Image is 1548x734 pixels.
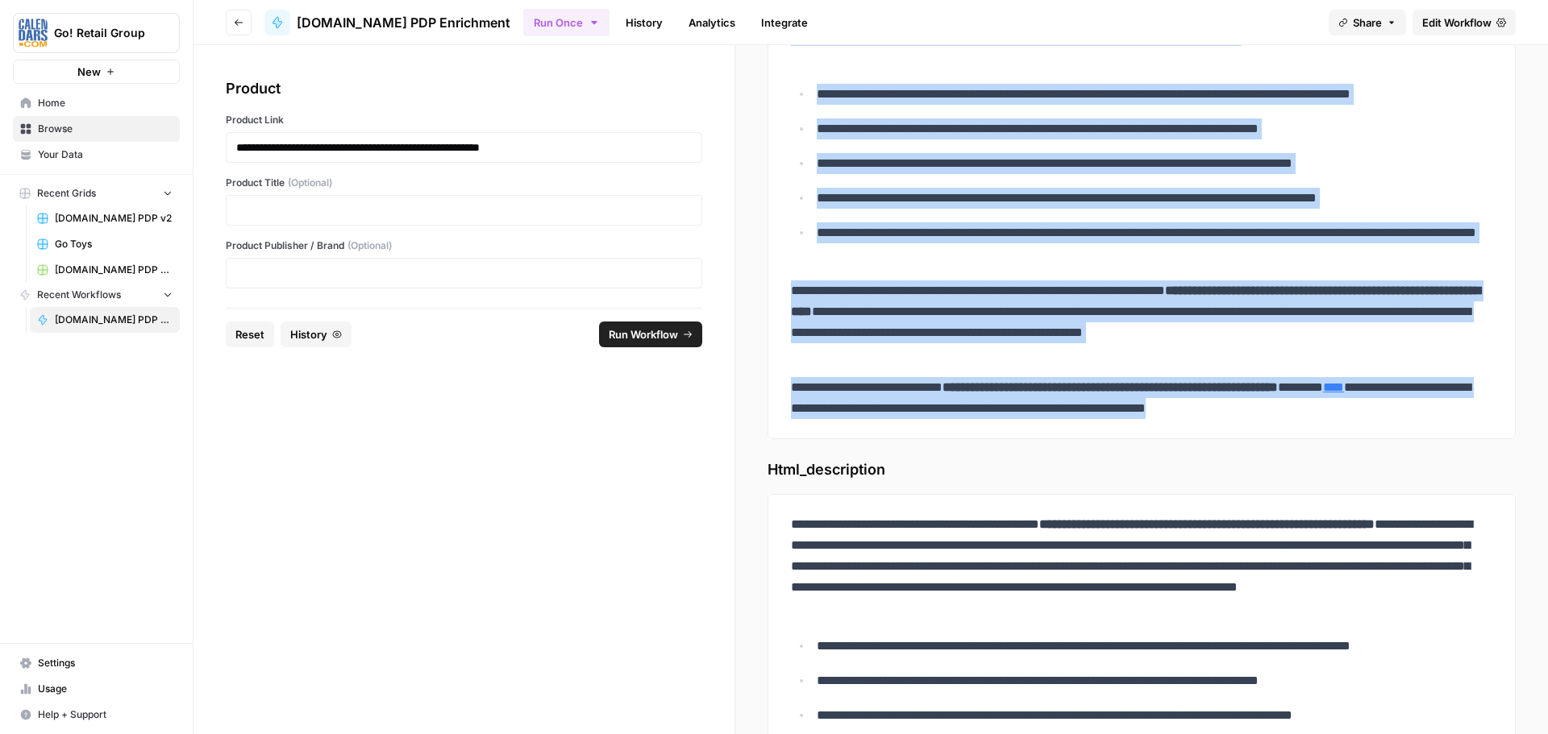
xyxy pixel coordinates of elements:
[235,326,264,342] span: Reset
[38,682,173,696] span: Usage
[751,10,818,35] a: Integrate
[1329,10,1406,35] button: Share
[226,113,702,127] label: Product Link
[54,25,152,41] span: Go! Retail Group
[13,60,180,84] button: New
[226,176,702,190] label: Product Title
[768,458,1516,481] span: Html_description
[30,231,180,257] a: Go Toys
[30,307,180,333] a: [DOMAIN_NAME] PDP Enrichment
[1413,10,1516,35] a: Edit Workflow
[37,186,96,201] span: Recent Grids
[226,77,702,100] div: Product
[226,238,702,253] label: Product Publisher / Brand
[13,142,180,168] a: Your Data
[13,181,180,205] button: Recent Grids
[288,176,332,190] span: (Optional)
[38,707,173,722] span: Help + Support
[77,64,101,80] span: New
[55,211,173,226] span: [DOMAIN_NAME] PDP v2
[679,10,745,35] a: Analytics
[226,321,274,347] button: Reset
[1422,15,1492,31] span: Edit Workflow
[38,656,173,670] span: Settings
[609,326,678,342] span: Run Workflow
[13,116,180,142] a: Browse
[297,13,510,32] span: [DOMAIN_NAME] PDP Enrichment
[1353,15,1382,31] span: Share
[38,147,173,162] span: Your Data
[55,263,173,277] span: [DOMAIN_NAME] PDP Enrichment Grid
[281,321,352,347] button: History
[37,288,121,302] span: Recent Workflows
[30,205,180,231] a: [DOMAIN_NAME] PDP v2
[38,122,173,136] span: Browse
[30,257,180,283] a: [DOMAIN_NAME] PDP Enrichment Grid
[13,283,180,307] button: Recent Workflows
[13,90,180,116] a: Home
[347,238,392,253] span: (Optional)
[13,650,180,676] a: Settings
[523,9,610,36] button: Run Once
[290,326,327,342] span: History
[13,13,180,53] button: Workspace: Go! Retail Group
[13,702,180,728] button: Help + Support
[38,96,173,110] span: Home
[55,237,173,251] span: Go Toys
[264,10,510,35] a: [DOMAIN_NAME] PDP Enrichment
[19,19,48,48] img: Go! Retail Group Logo
[599,321,702,347] button: Run Workflow
[13,676,180,702] a: Usage
[616,10,672,35] a: History
[55,313,173,327] span: [DOMAIN_NAME] PDP Enrichment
